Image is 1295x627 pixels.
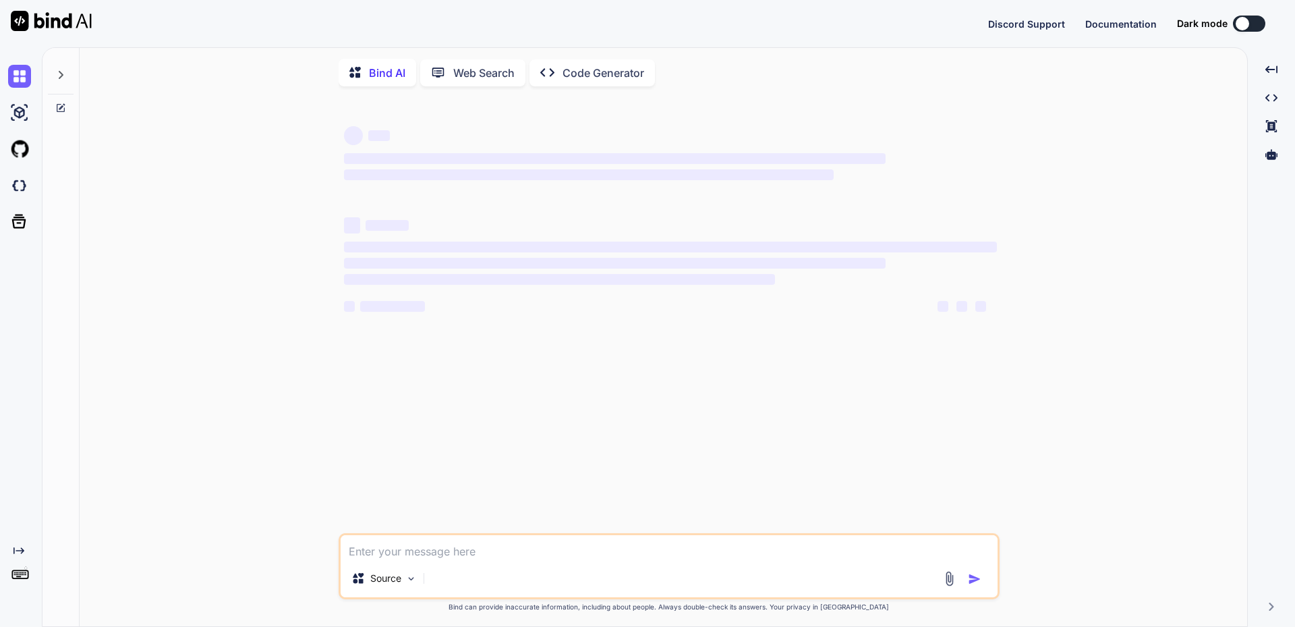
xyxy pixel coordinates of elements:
span: ‌ [344,301,355,312]
span: ‌ [344,153,886,164]
span: ‌ [344,126,363,145]
span: ‌ [956,301,967,312]
span: ‌ [344,217,360,234]
img: ai-studio [8,101,31,124]
span: ‌ [344,274,775,285]
img: icon [968,572,981,586]
span: ‌ [360,301,425,312]
span: Documentation [1085,18,1157,30]
p: Bind can provide inaccurate information, including about people. Always double-check its answers.... [339,602,1000,612]
span: ‌ [344,169,834,180]
span: Dark mode [1177,17,1228,30]
img: chat [8,65,31,88]
button: Documentation [1085,17,1157,31]
span: ‌ [366,220,409,231]
img: darkCloudIdeIcon [8,174,31,197]
span: Discord Support [988,18,1065,30]
button: Discord Support [988,17,1065,31]
span: ‌ [344,258,886,269]
p: Bind AI [369,65,405,81]
span: ‌ [975,301,986,312]
p: Code Generator [563,65,644,81]
img: Pick Models [405,573,417,584]
p: Source [370,572,401,585]
img: attachment [942,571,957,587]
span: ‌ [938,301,948,312]
img: githubLight [8,138,31,161]
p: Web Search [453,65,515,81]
img: Bind AI [11,11,92,31]
span: ‌ [368,130,390,141]
span: ‌ [344,242,997,252]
